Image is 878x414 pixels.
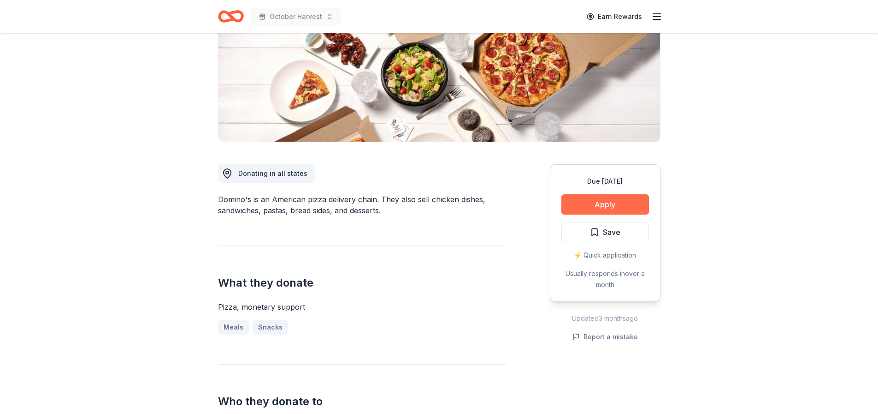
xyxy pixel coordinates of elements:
a: Earn Rewards [581,8,648,25]
a: Meals [218,320,249,335]
h2: Who they donate to [218,394,506,409]
div: Due [DATE] [561,176,649,187]
a: Home [218,6,244,27]
span: October Harvest [270,11,322,22]
h2: What they donate [218,276,506,290]
button: Save [561,222,649,242]
a: Snacks [253,320,288,335]
button: Report a mistake [572,331,638,342]
div: Usually responds in over a month [561,268,649,290]
span: Save [603,226,620,238]
button: October Harvest [251,7,341,26]
div: Domino's is an American pizza delivery chain. They also sell chicken dishes, sandwiches, pastas, ... [218,194,506,216]
span: Donating in all states [238,169,307,177]
button: Apply [561,194,649,215]
div: ⚡️ Quick application [561,250,649,261]
div: Updated 3 months ago [550,313,660,324]
div: Pizza, monetary support [218,301,506,312]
